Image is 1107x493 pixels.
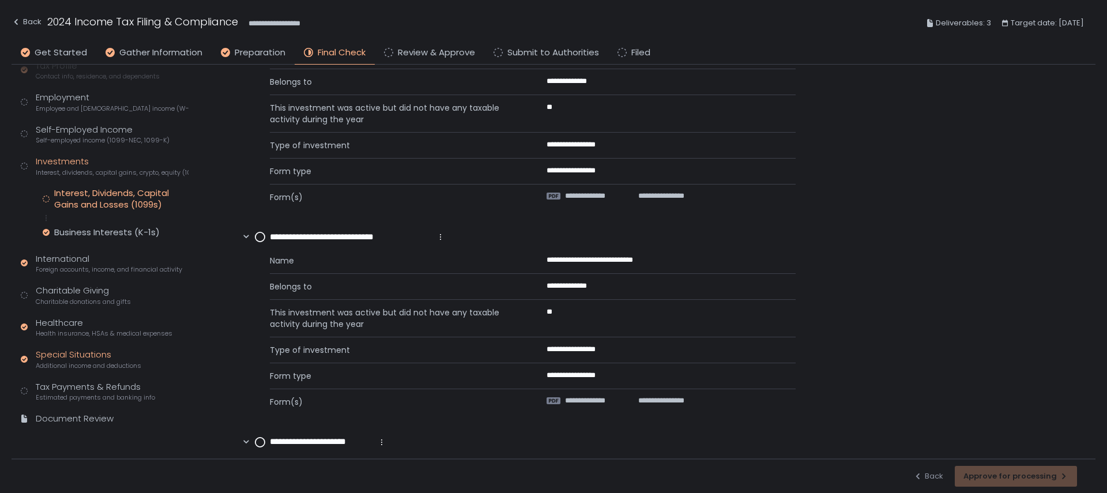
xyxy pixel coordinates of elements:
div: Document Review [36,412,114,426]
span: Form type [270,165,519,177]
span: Filed [631,46,650,59]
div: Back [12,15,42,29]
span: Preparation [235,46,285,59]
span: Final Check [318,46,366,59]
span: Interest, dividends, capital gains, crypto, equity (1099s, K-1s) [36,168,189,177]
span: Name [270,255,519,266]
div: Back [913,471,943,481]
div: Interest, Dividends, Capital Gains and Losses (1099s) [54,187,189,210]
span: This investment was active but did not have any taxable activity during the year [270,102,519,125]
div: Tax Payments & Refunds [36,381,155,402]
span: Deliverables: 3 [936,16,991,30]
span: Charitable donations and gifts [36,298,131,306]
span: Contact info, residence, and dependents [36,72,160,81]
div: Special Situations [36,348,141,370]
span: Submit to Authorities [507,46,599,59]
div: Investments [36,155,189,177]
h1: 2024 Income Tax Filing & Compliance [47,14,238,29]
span: Type of investment [270,344,519,356]
span: Employee and [DEMOGRAPHIC_DATA] income (W-2s) [36,104,189,113]
span: Get Started [35,46,87,59]
div: Tax Profile [36,59,160,81]
div: Charitable Giving [36,284,131,306]
div: Self-Employed Income [36,123,170,145]
span: Type of investment [270,140,519,151]
div: International [36,253,182,274]
span: Foreign accounts, income, and financial activity [36,265,182,274]
span: Form type [270,370,519,382]
span: Belongs to [270,76,519,88]
span: Belongs to [270,281,519,292]
span: Review & Approve [398,46,475,59]
span: Form(s) [270,396,519,408]
span: Additional income and deductions [36,362,141,370]
div: Healthcare [36,317,172,338]
span: This investment was active but did not have any taxable activity during the year [270,307,519,330]
button: Back [913,466,943,487]
span: Self-employed income (1099-NEC, 1099-K) [36,136,170,145]
button: Back [12,14,42,33]
span: Estimated payments and banking info [36,393,155,402]
span: Form(s) [270,191,519,203]
span: Gather Information [119,46,202,59]
div: Business Interests (K-1s) [54,227,160,238]
span: Target date: [DATE] [1011,16,1084,30]
span: Health insurance, HSAs & medical expenses [36,329,172,338]
div: Employment [36,91,189,113]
